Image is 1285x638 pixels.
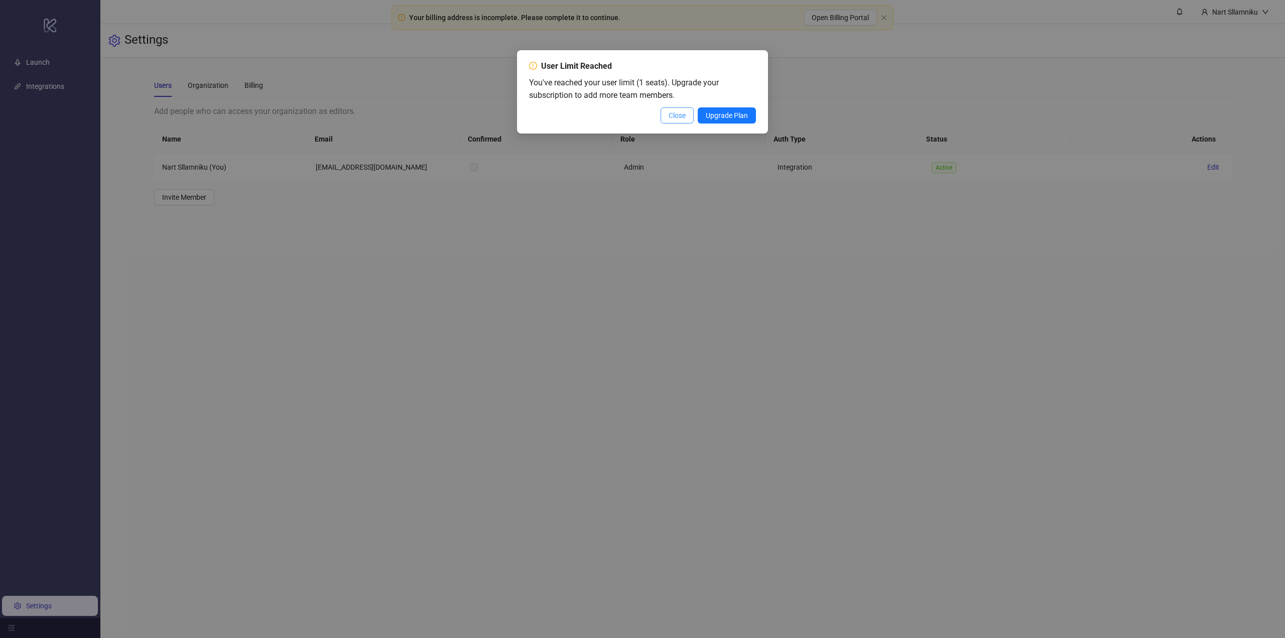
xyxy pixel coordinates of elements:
[529,62,537,70] span: exclamation-circle
[541,60,612,72] div: User Limit Reached
[706,111,748,119] span: Upgrade Plan
[698,107,756,123] button: Upgrade Plan
[669,111,686,119] span: Close
[661,107,694,123] button: Close
[529,78,719,100] span: You've reached your user limit (1 seats). Upgrade your subscription to add more team members.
